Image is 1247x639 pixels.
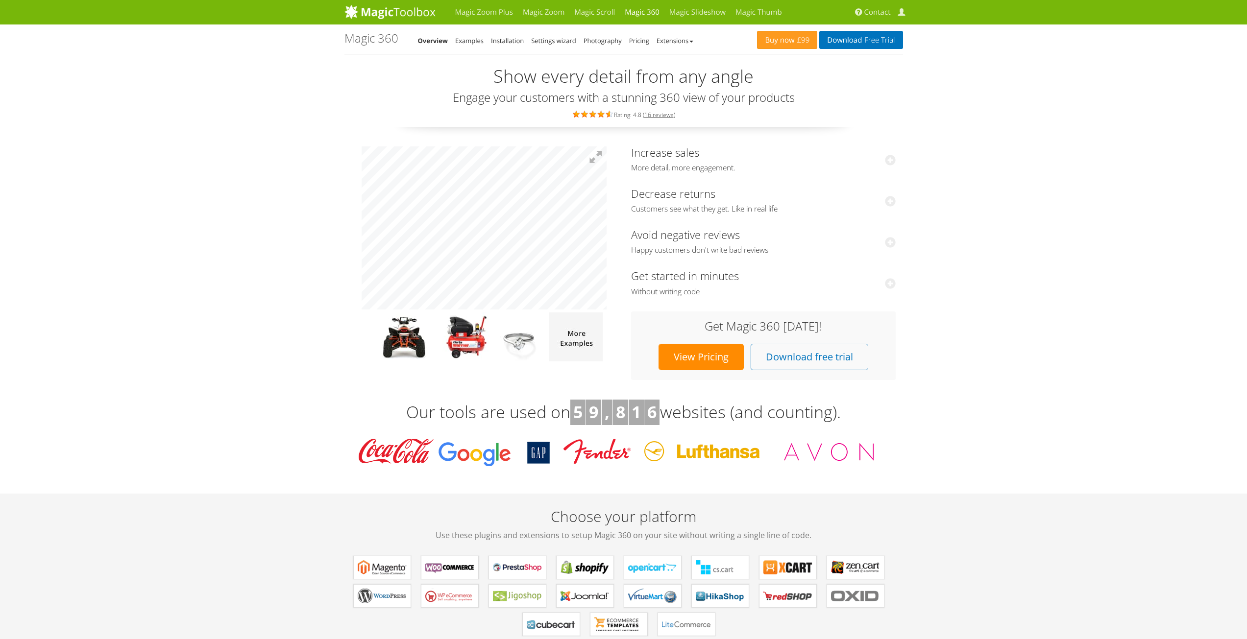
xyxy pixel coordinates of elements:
img: Magic Toolbox Customers [352,435,896,469]
span: Without writing code [631,287,896,297]
h1: Magic 360 [344,32,398,45]
b: Magic 360 for ecommerce Templates [594,617,643,632]
b: , [605,401,610,423]
a: DownloadFree Trial [819,31,903,49]
h3: Get Magic 360 [DATE]! [641,320,886,332]
b: Magic 360 for CubeCart [527,617,576,632]
b: Magic 360 for X-Cart [763,560,812,575]
b: Magic 360 for VirtueMart [628,589,677,603]
h3: Our tools are used on websites (and counting). [344,400,903,425]
a: Decrease returnsCustomers see what they get. Like in real life [631,186,896,214]
b: Magic 360 for WooCommerce [425,560,474,575]
a: Magic 360 for OpenCart [624,556,682,579]
a: Installation [491,36,524,45]
a: Photography [584,36,622,45]
span: More detail, more engagement. [631,163,896,173]
b: Magic 360 for LiteCommerce [662,617,711,632]
b: Magic 360 for OpenCart [628,560,677,575]
b: Magic 360 for Magento [358,560,407,575]
b: 6 [647,401,657,423]
a: Magic 360 for Shopify [556,556,614,579]
a: Magic 360 for WordPress [353,584,411,608]
a: Buy now£99 [757,31,817,49]
span: Free Trial [862,36,895,44]
a: Settings wizard [531,36,576,45]
b: Magic 360 for Joomla [561,589,610,603]
b: Magic 360 for Shopify [561,560,610,575]
a: 16 reviews [644,111,674,119]
b: Magic 360 for Jigoshop [493,589,542,603]
b: Magic 360 for CS-Cart [696,560,745,575]
span: Contact [864,7,891,17]
a: Magic 360 for Zen Cart [827,556,884,579]
img: more magic 360 demos [549,312,603,361]
a: Magic 360 for ecommerce Templates [590,613,648,636]
a: Get started in minutesWithout writing code [631,268,896,296]
h2: Choose your platform [344,508,903,541]
a: Overview [418,36,448,45]
a: Magic 360 for WooCommerce [421,556,479,579]
b: Magic 360 for WordPress [358,589,407,603]
a: Magic 360 for HikaShop [691,584,749,608]
b: 1 [632,401,641,423]
a: View Pricing [659,344,744,370]
div: Rating: 4.8 ( ) [344,109,903,119]
span: £99 [795,36,810,44]
a: Magic 360 for CubeCart [522,613,580,636]
a: Magic 360 for Magento [353,556,411,579]
a: Extensions [657,36,693,45]
b: Magic 360 for redSHOP [763,589,812,603]
a: Magic 360 for LiteCommerce [658,613,715,636]
span: Use these plugins and extensions to setup Magic 360 on your site without writing a single line of... [344,529,903,541]
h2: Show every detail from any angle [344,67,903,86]
span: Happy customers don't write bad reviews [631,245,896,255]
a: Magic 360 for VirtueMart [624,584,682,608]
a: Increase salesMore detail, more engagement. [631,145,896,173]
b: Magic 360 for HikaShop [696,589,745,603]
a: Download free trial [751,344,868,370]
a: Pricing [629,36,649,45]
a: Magic 360 for WP e-Commerce [421,584,479,608]
b: Magic 360 for PrestaShop [493,560,542,575]
a: Magic 360 for OXID [827,584,884,608]
img: MagicToolbox.com - Image tools for your website [344,4,436,19]
b: 9 [589,401,598,423]
b: Magic 360 for OXID [831,589,880,603]
b: Magic 360 for Zen Cart [831,560,880,575]
a: Magic 360 for X-Cart [759,556,817,579]
a: Examples [455,36,484,45]
b: 8 [616,401,625,423]
a: Magic 360 for redSHOP [759,584,817,608]
a: Magic 360 for Joomla [556,584,614,608]
span: Customers see what they get. Like in real life [631,204,896,214]
a: Magic 360 for PrestaShop [489,556,546,579]
h3: Engage your customers with a stunning 360 view of your products [344,91,903,104]
b: Magic 360 for WP e-Commerce [425,589,474,603]
b: 5 [573,401,583,423]
a: Magic 360 for Jigoshop [489,584,546,608]
a: Magic 360 for CS-Cart [691,556,749,579]
a: Avoid negative reviewsHappy customers don't write bad reviews [631,227,896,255]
